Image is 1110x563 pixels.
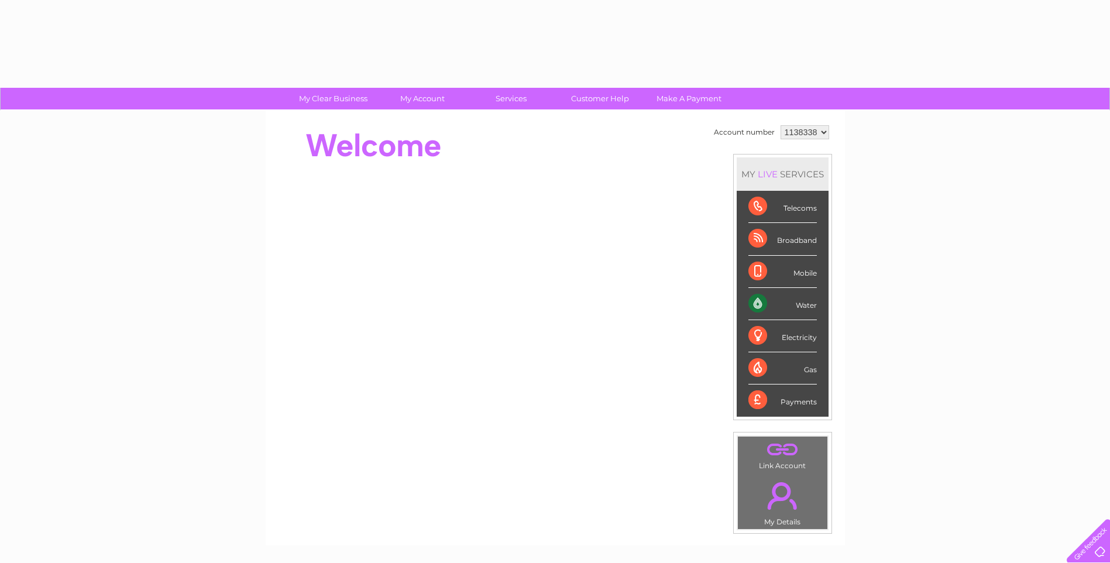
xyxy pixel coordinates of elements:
td: My Details [737,472,828,530]
div: Gas [748,352,817,385]
div: LIVE [755,169,780,180]
div: Broadband [748,223,817,255]
td: Link Account [737,436,828,473]
div: MY SERVICES [737,157,829,191]
a: My Account [374,88,470,109]
a: Customer Help [552,88,648,109]
a: . [741,440,824,460]
div: Water [748,288,817,320]
div: Telecoms [748,191,817,223]
div: Electricity [748,320,817,352]
a: My Clear Business [285,88,382,109]
td: Account number [711,122,778,142]
div: Payments [748,385,817,416]
a: Services [463,88,559,109]
a: . [741,475,824,516]
a: Make A Payment [641,88,737,109]
div: Mobile [748,256,817,288]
